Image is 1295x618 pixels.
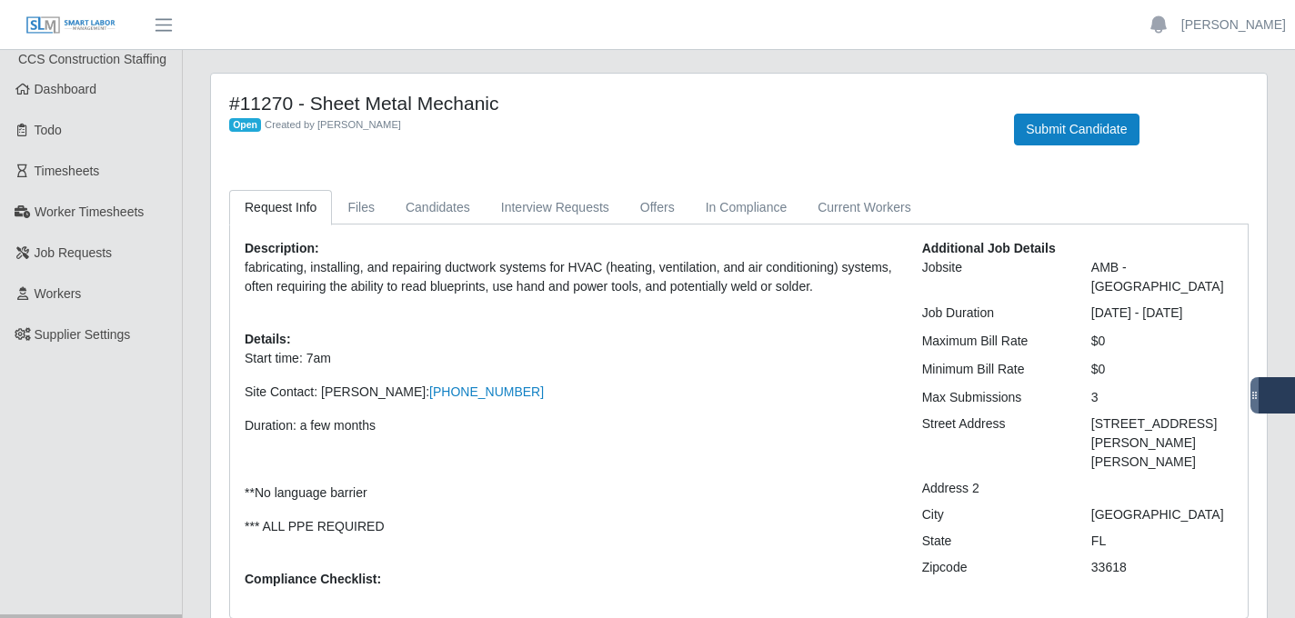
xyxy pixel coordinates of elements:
[922,241,1056,255] b: Additional Job Details
[909,532,1078,551] div: State
[332,190,390,225] a: Files
[35,327,131,342] span: Supplier Settings
[35,204,144,219] span: Worker Timesheets
[909,388,1078,407] div: Max Submissions
[909,332,1078,351] div: Maximum Bill Rate
[245,517,895,536] p: *** ALL PPE REQUIRED
[909,360,1078,379] div: Minimum Bill Rate
[35,164,100,178] span: Timesheets
[429,384,544,399] a: [PHONE_NUMBER]
[390,190,486,225] a: Candidates
[909,479,1078,498] div: Address 2
[245,349,895,368] p: Start time: 7am
[245,416,895,435] p: Duration: a few months
[245,483,895,503] p: **No language barrier
[245,258,895,296] p: fabricating, installing, and repairing ductwork systems for HVAC (heating, ventilation, and air c...
[35,123,62,137] span: Todo
[1078,304,1247,323] div: [DATE] - [DATE]
[245,572,381,586] b: Compliance Checklist:
[909,558,1078,577] div: Zipcode
[802,190,926,225] a: Current Workers
[245,241,319,255] b: Description:
[245,383,895,402] p: Site Contact: [PERSON_NAME]:
[35,82,97,96] span: Dashboard
[1078,332,1247,351] div: $0
[265,119,401,130] span: Created by [PERSON_NAME]
[486,190,625,225] a: Interview Requests
[35,286,82,301] span: Workers
[909,258,1078,296] div: Jobsite
[1078,532,1247,551] div: FL
[909,505,1078,524] div: City
[229,92,987,115] h4: #11270 - Sheet Metal Mechanic
[35,245,113,260] span: Job Requests
[1014,114,1139,145] button: Submit Candidate
[625,190,690,225] a: Offers
[245,332,291,346] b: Details:
[1078,558,1247,577] div: 33618
[690,190,803,225] a: In Compliance
[909,304,1078,323] div: Job Duration
[229,118,261,133] span: Open
[1078,360,1247,379] div: $0
[1078,258,1247,296] div: AMB - [GEOGRAPHIC_DATA]
[1078,388,1247,407] div: 3
[18,52,166,66] span: CCS Construction Staffing
[909,414,1078,472] div: Street Address
[229,190,332,225] a: Request Info
[1078,414,1247,472] div: [STREET_ADDRESS][PERSON_NAME][PERSON_NAME]
[1181,15,1286,35] a: [PERSON_NAME]
[1078,505,1247,524] div: [GEOGRAPHIC_DATA]
[25,15,116,35] img: SLM Logo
